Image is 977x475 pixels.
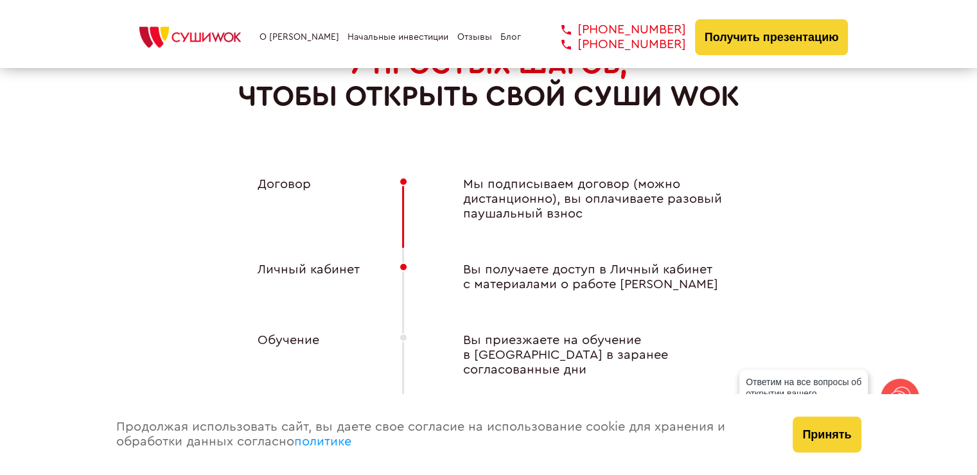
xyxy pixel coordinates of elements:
[695,19,849,55] button: Получить презентацию
[542,22,686,37] a: [PHONE_NUMBER]
[350,50,628,78] span: 7 ПРОСТЫХ ШАГОВ,
[542,37,686,52] a: [PHONE_NUMBER]
[129,23,251,51] img: СУШИWOK
[232,177,373,221] div: Договор
[238,48,739,113] h2: чтобы открыть свой Суши Wok
[103,394,780,475] div: Продолжая использовать сайт, вы даете свое согласие на использование cookie для хранения и обрабо...
[294,435,351,448] a: политике
[260,32,339,42] a: О [PERSON_NAME]
[793,417,861,453] button: Принять
[500,32,521,42] a: Блог
[437,263,746,292] div: Вы получаете доступ в Личный кабинет с материалами о работе [PERSON_NAME]
[739,370,868,417] div: Ответим на все вопросы об открытии вашего [PERSON_NAME]!
[437,333,746,377] div: Вы приезжаете на обучение в [GEOGRAPHIC_DATA] в заранее согласованные дни
[437,177,746,221] div: Мы подписываем договор (можно дистанционно), вы оплачиваете разовый паушальный взнос
[232,333,373,377] div: Обучение
[457,32,492,42] a: Отзывы
[348,32,448,42] a: Начальные инвестиции
[232,263,373,292] div: Личный кабинет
